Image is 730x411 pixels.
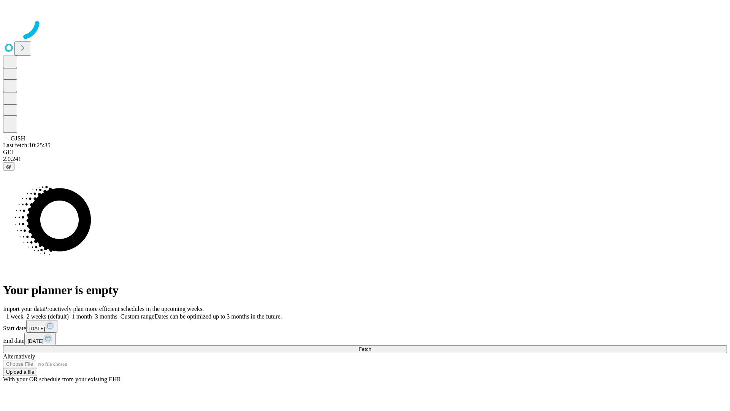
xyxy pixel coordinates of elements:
[3,162,14,170] button: @
[95,313,117,320] span: 3 months
[44,306,204,312] span: Proactively plan more efficient schedules in the upcoming weeks.
[3,353,35,360] span: Alternatively
[72,313,92,320] span: 1 month
[3,333,727,345] div: End date
[6,313,24,320] span: 1 week
[26,320,57,333] button: [DATE]
[3,142,51,148] span: Last fetch: 10:25:35
[27,338,43,344] span: [DATE]
[3,149,727,156] div: GEI
[3,306,44,312] span: Import your data
[6,164,11,169] span: @
[154,313,282,320] span: Dates can be optimized up to 3 months in the future.
[3,283,727,297] h1: Your planner is empty
[11,135,25,142] span: GJSH
[27,313,69,320] span: 2 weeks (default)
[29,326,45,331] span: [DATE]
[3,376,121,382] span: With your OR schedule from your existing EHR
[359,346,371,352] span: Fetch
[121,313,154,320] span: Custom range
[24,333,56,345] button: [DATE]
[3,156,727,162] div: 2.0.241
[3,345,727,353] button: Fetch
[3,320,727,333] div: Start date
[3,368,37,376] button: Upload a file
